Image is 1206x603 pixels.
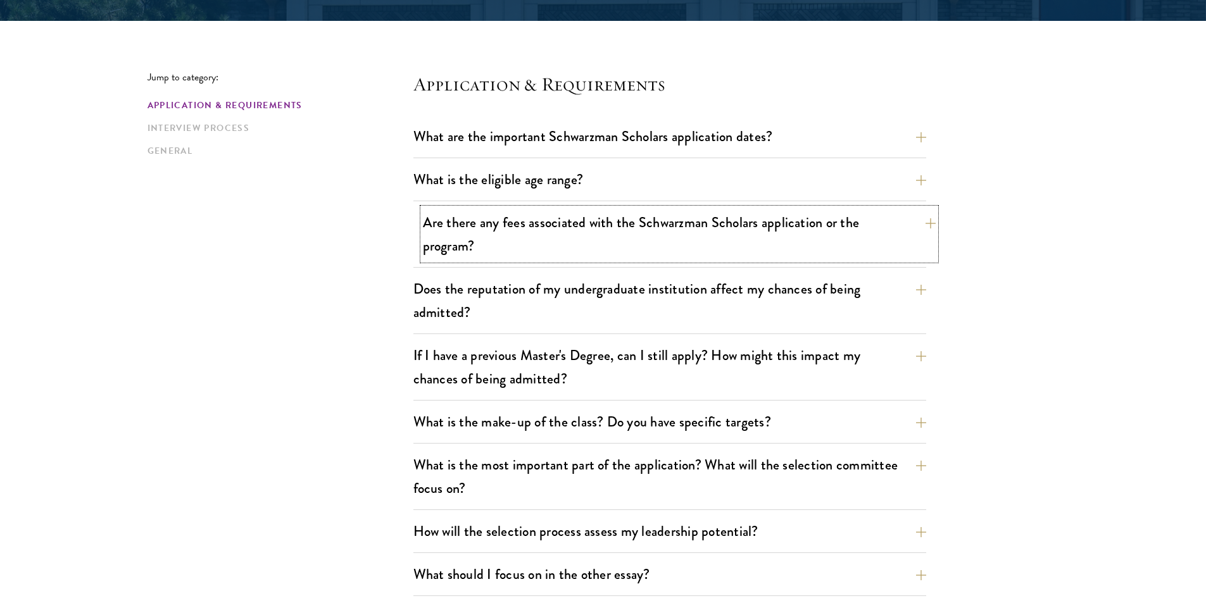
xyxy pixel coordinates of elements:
[413,407,926,436] button: What is the make-up of the class? Do you have specific targets?
[413,165,926,194] button: What is the eligible age range?
[148,144,406,158] a: General
[413,71,926,97] h4: Application & Requirements
[413,517,926,545] button: How will the selection process assess my leadership potential?
[413,451,926,502] button: What is the most important part of the application? What will the selection committee focus on?
[148,121,406,135] a: Interview Process
[413,341,926,393] button: If I have a previous Master's Degree, can I still apply? How might this impact my chances of bein...
[413,122,926,151] button: What are the important Schwarzman Scholars application dates?
[148,99,406,112] a: Application & Requirements
[148,71,413,83] p: Jump to category:
[413,560,926,588] button: What should I focus on in the other essay?
[413,275,926,326] button: Does the reputation of my undergraduate institution affect my chances of being admitted?
[423,208,936,260] button: Are there any fees associated with the Schwarzman Scholars application or the program?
